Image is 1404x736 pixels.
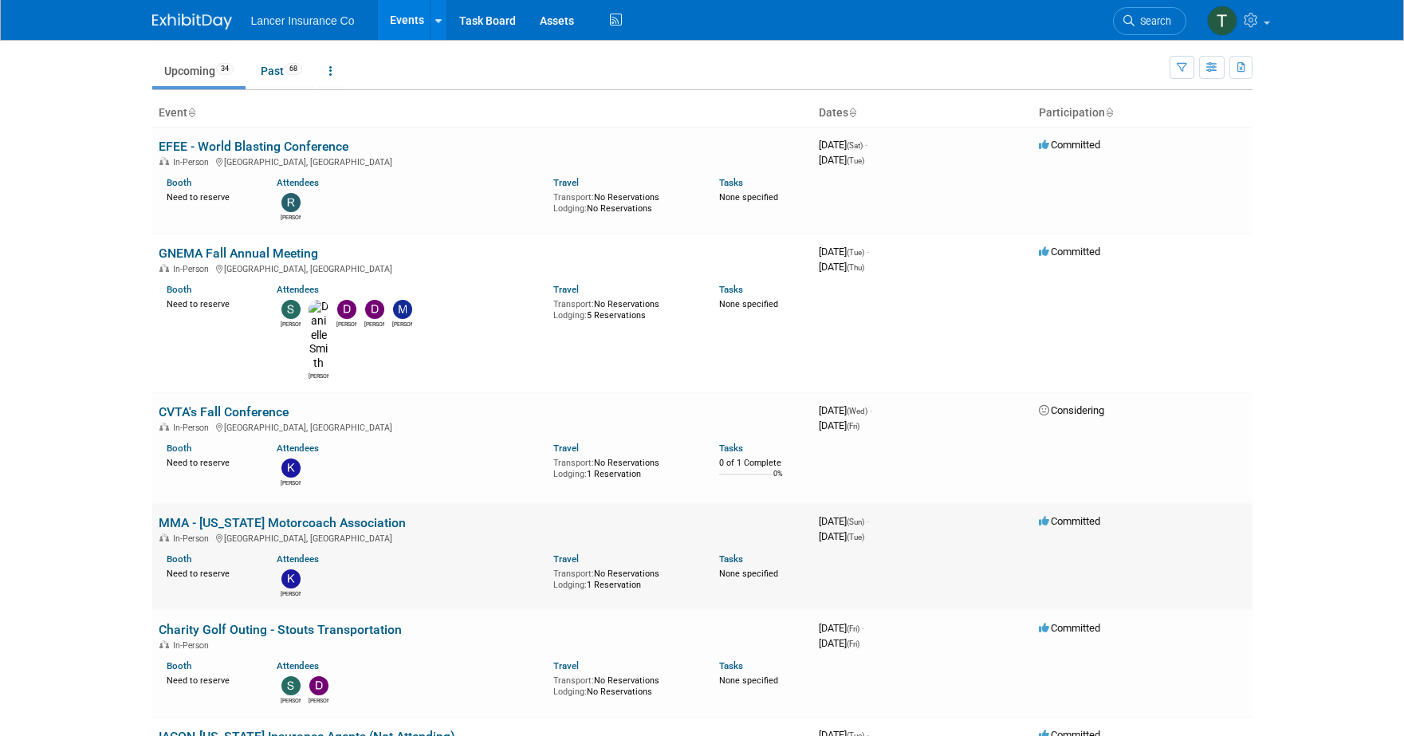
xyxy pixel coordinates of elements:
[719,569,778,579] span: None specified
[337,300,356,319] img: Dennis Kelly
[819,419,859,431] span: [DATE]
[819,515,869,527] span: [DATE]
[865,139,867,151] span: -
[553,296,695,321] div: No Reservations 5 Reservations
[281,676,301,695] img: Steven O'Shea
[553,192,594,203] span: Transport:
[159,515,406,530] a: MMA - [US_STATE] Motorcoach Association
[719,177,743,188] a: Tasks
[719,443,743,454] a: Tasks
[553,553,579,565] a: Travel
[867,515,869,527] span: -
[167,284,191,295] a: Booth
[719,284,743,295] a: Tasks
[553,569,594,579] span: Transport:
[167,443,191,454] a: Booth
[1105,106,1113,119] a: Sort by Participation Type
[553,675,594,686] span: Transport:
[1039,515,1100,527] span: Committed
[173,423,214,433] span: In-Person
[553,580,587,590] span: Lodging:
[1032,100,1253,127] th: Participation
[152,14,232,30] img: ExhibitDay
[167,455,254,469] div: Need to reserve
[173,533,214,544] span: In-Person
[553,310,587,321] span: Lodging:
[773,470,783,491] td: 0%
[365,300,384,319] img: Dana Turilli
[1039,404,1104,416] span: Considering
[159,640,169,648] img: In-Person Event
[309,300,328,371] img: Danielle Smith
[187,106,195,119] a: Sort by Event Name
[167,189,254,203] div: Need to reserve
[159,246,318,261] a: GNEMA Fall Annual Meeting
[847,624,859,633] span: (Fri)
[847,248,864,257] span: (Tue)
[392,319,412,329] div: Michael Arcario
[309,695,328,705] div: Dennis Kelly
[159,139,348,154] a: EFEE - World Blasting Conference
[819,404,872,416] span: [DATE]
[281,193,301,212] img: Ralph Burnham
[819,261,864,273] span: [DATE]
[159,404,289,419] a: CVTA's Fall Conference
[364,319,384,329] div: Dana Turilli
[167,553,191,565] a: Booth
[819,622,864,634] span: [DATE]
[167,296,254,310] div: Need to reserve
[1039,246,1100,258] span: Committed
[812,100,1032,127] th: Dates
[281,459,301,478] img: Kevin Rose
[216,63,234,75] span: 34
[553,469,587,479] span: Lodging:
[159,622,402,637] a: Charity Golf Outing - Stouts Transportation
[1135,15,1171,27] span: Search
[719,553,743,565] a: Tasks
[847,407,867,415] span: (Wed)
[167,177,191,188] a: Booth
[152,100,812,127] th: Event
[281,695,301,705] div: Steven O'Shea
[553,672,695,697] div: No Reservations No Reservations
[173,157,214,167] span: In-Person
[281,300,301,319] img: Steven O'Shea
[1039,139,1100,151] span: Committed
[1039,622,1100,634] span: Committed
[719,675,778,686] span: None specified
[847,422,859,431] span: (Fri)
[847,156,864,165] span: (Tue)
[281,569,301,588] img: Kimberlee Bissegger
[553,177,579,188] a: Travel
[553,284,579,295] a: Travel
[152,56,246,86] a: Upcoming34
[309,676,328,695] img: Dennis Kelly
[285,63,302,75] span: 68
[159,155,806,167] div: [GEOGRAPHIC_DATA], [GEOGRAPHIC_DATA]
[167,672,254,687] div: Need to reserve
[847,533,864,541] span: (Tue)
[281,478,301,487] div: Kevin Rose
[159,531,806,544] div: [GEOGRAPHIC_DATA], [GEOGRAPHIC_DATA]
[159,533,169,541] img: In-Person Event
[336,319,356,329] div: Dennis Kelly
[553,565,695,590] div: No Reservations 1 Reservation
[719,660,743,671] a: Tasks
[553,189,695,214] div: No Reservations No Reservations
[393,300,412,319] img: Michael Arcario
[277,177,319,188] a: Attendees
[309,371,328,380] div: Danielle Smith
[819,530,864,542] span: [DATE]
[173,264,214,274] span: In-Person
[249,56,314,86] a: Past68
[159,157,169,165] img: In-Person Event
[553,203,587,214] span: Lodging:
[719,458,806,469] div: 0 of 1 Complete
[277,443,319,454] a: Attendees
[848,106,856,119] a: Sort by Start Date
[819,246,869,258] span: [DATE]
[553,455,695,479] div: No Reservations 1 Reservation
[553,660,579,671] a: Travel
[1113,7,1186,35] a: Search
[159,262,806,274] div: [GEOGRAPHIC_DATA], [GEOGRAPHIC_DATA]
